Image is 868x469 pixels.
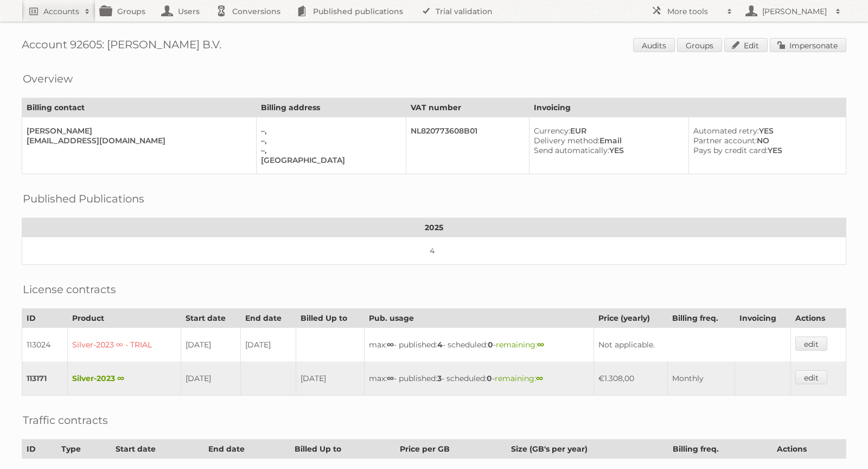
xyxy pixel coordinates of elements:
span: Automated retry: [693,126,759,136]
th: Invoicing [735,309,790,328]
th: End date [204,440,290,459]
td: [DATE] [181,362,241,396]
strong: ∞ [537,340,544,350]
a: edit [795,370,827,384]
th: Billed Up to [296,309,364,328]
th: Product [67,309,181,328]
th: Type [57,440,111,459]
div: –, [261,145,397,155]
a: Impersonate [770,38,846,52]
td: [DATE] [296,362,364,396]
div: [EMAIL_ADDRESS][DOMAIN_NAME] [27,136,247,145]
span: Currency: [534,126,570,136]
strong: ∞ [387,373,394,383]
span: Delivery method: [534,136,599,145]
span: Partner account: [693,136,757,145]
div: –, [261,126,397,136]
td: NL820773608B01 [406,117,529,174]
strong: 3 [437,373,442,383]
span: remaining: [495,373,543,383]
th: ID [22,309,68,328]
strong: 0 [487,373,492,383]
td: Not applicable. [593,328,790,362]
a: edit [795,337,827,351]
strong: ∞ [387,340,394,350]
th: Billing freq. [668,440,773,459]
h2: More tools [667,6,722,17]
div: [GEOGRAPHIC_DATA] [261,155,397,165]
th: Billing freq. [667,309,735,328]
th: End date [241,309,296,328]
th: VAT number [406,98,529,117]
strong: 4 [437,340,443,350]
strong: ∞ [536,373,543,383]
td: 113171 [22,362,68,396]
a: Audits [633,38,675,52]
th: Actions [773,440,846,459]
a: Edit [724,38,768,52]
h2: [PERSON_NAME] [759,6,830,17]
h2: Overview [23,71,73,87]
th: Size (GB's per year) [507,440,668,459]
div: [PERSON_NAME] [27,126,247,136]
th: ID [22,440,57,459]
th: Actions [790,309,846,328]
div: YES [693,126,837,136]
div: –, [261,136,397,145]
td: Silver-2023 ∞ - TRIAL [67,328,181,362]
td: Silver-2023 ∞ [67,362,181,396]
td: 113024 [22,328,68,362]
th: Price (yearly) [593,309,667,328]
th: Start date [111,440,204,459]
th: Pub. usage [364,309,593,328]
h2: License contracts [23,281,116,297]
div: YES [693,145,837,155]
th: Start date [181,309,241,328]
strong: 0 [488,340,493,350]
td: [DATE] [181,328,241,362]
div: YES [534,145,679,155]
span: remaining: [496,340,544,350]
td: Monthly [667,362,735,396]
th: Price per GB [395,440,506,459]
td: [DATE] [241,328,296,362]
div: NO [693,136,837,145]
span: Pays by credit card: [693,145,768,155]
h2: Published Publications [23,191,144,207]
h2: Traffic contracts [23,412,108,428]
h1: Account 92605: [PERSON_NAME] B.V. [22,38,846,54]
h2: Accounts [43,6,79,17]
a: Groups [677,38,722,52]
td: max: - published: - scheduled: - [364,328,593,362]
div: Email [534,136,679,145]
td: 4 [22,237,846,265]
span: Send automatically: [534,145,609,155]
th: Invoicing [529,98,846,117]
div: EUR [534,126,679,136]
th: Billed Up to [290,440,395,459]
th: 2025 [22,218,846,237]
td: €1.308,00 [593,362,667,396]
td: max: - published: - scheduled: - [364,362,593,396]
th: Billing address [256,98,406,117]
th: Billing contact [22,98,257,117]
